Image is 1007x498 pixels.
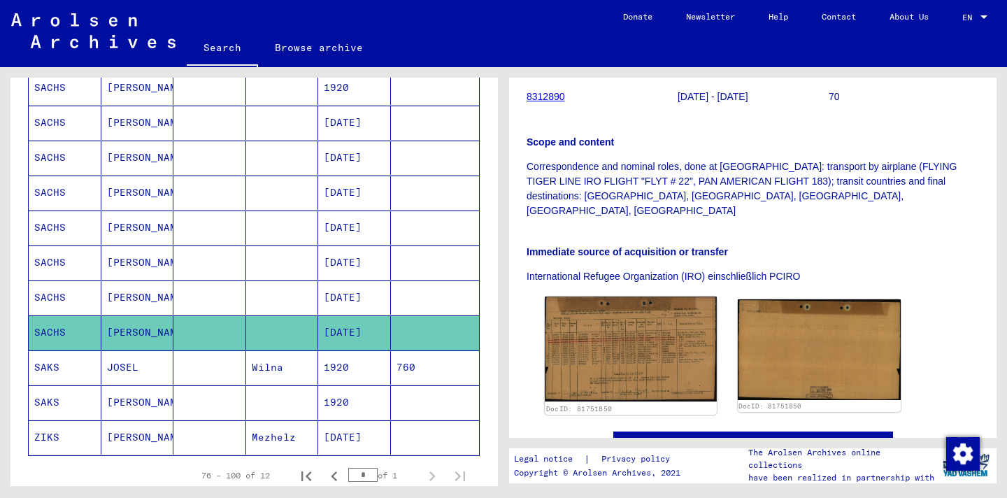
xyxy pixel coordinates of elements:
[29,71,101,105] mat-cell: SACHS
[29,315,101,350] mat-cell: SACHS
[527,246,728,257] b: Immediate source of acquisition or transfer
[318,106,391,140] mat-cell: [DATE]
[590,452,687,467] a: Privacy policy
[29,246,101,280] mat-cell: SACHS
[748,446,936,471] p: The Arolsen Archives online collections
[945,436,979,470] div: Change consent
[29,211,101,245] mat-cell: SACHS
[829,90,979,104] p: 70
[29,280,101,315] mat-cell: SACHS
[318,385,391,420] mat-cell: 1920
[514,467,687,479] p: Copyright © Arolsen Archives, 2021
[318,246,391,280] mat-cell: [DATE]
[101,315,174,350] mat-cell: [PERSON_NAME]
[738,299,901,400] img: 002.jpg
[101,246,174,280] mat-cell: [PERSON_NAME]
[318,350,391,385] mat-cell: 1920
[29,350,101,385] mat-cell: SAKS
[101,106,174,140] mat-cell: [PERSON_NAME]
[391,350,480,385] mat-cell: 760
[101,211,174,245] mat-cell: [PERSON_NAME]
[101,71,174,105] mat-cell: [PERSON_NAME]
[101,176,174,210] mat-cell: [PERSON_NAME]
[246,420,319,455] mat-cell: Mezhelz
[29,176,101,210] mat-cell: SACHS
[527,91,565,102] a: 8312890
[318,280,391,315] mat-cell: [DATE]
[101,420,174,455] mat-cell: [PERSON_NAME]
[348,469,418,482] div: of 1
[748,471,936,484] p: have been realized in partnership with
[545,297,716,401] img: 001.jpg
[29,141,101,175] mat-cell: SACHS
[258,31,380,64] a: Browse archive
[101,141,174,175] mat-cell: [PERSON_NAME]
[187,31,258,67] a: Search
[292,462,320,490] button: First page
[318,315,391,350] mat-cell: [DATE]
[738,402,801,410] a: DocID: 81751850
[527,269,979,284] p: International Refugee Organization (IRO) einschließlich PCIRO
[418,462,446,490] button: Next page
[940,448,992,483] img: yv_logo.png
[318,176,391,210] mat-cell: [DATE]
[29,106,101,140] mat-cell: SACHS
[29,385,101,420] mat-cell: SAKS
[646,436,860,451] a: See comments created before [DATE]
[101,350,174,385] mat-cell: JOSEL
[962,13,978,22] span: EN
[527,159,979,218] p: Correspondence and nominal roles, done at [GEOGRAPHIC_DATA]: transport by airplane (FLYING TIGER ...
[29,420,101,455] mat-cell: ZIKS
[318,141,391,175] mat-cell: [DATE]
[514,452,584,467] a: Legal notice
[101,385,174,420] mat-cell: [PERSON_NAME]
[446,462,474,490] button: Last page
[11,13,176,48] img: Arolsen_neg.svg
[318,71,391,105] mat-cell: 1920
[318,211,391,245] mat-cell: [DATE]
[946,437,980,471] img: Change consent
[527,136,614,148] b: Scope and content
[320,462,348,490] button: Previous page
[201,469,270,482] div: 76 – 100 of 12
[101,280,174,315] mat-cell: [PERSON_NAME]
[678,90,828,104] p: [DATE] - [DATE]
[546,404,613,413] a: DocID: 81751850
[318,420,391,455] mat-cell: [DATE]
[246,350,319,385] mat-cell: Wilna
[514,452,687,467] div: |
